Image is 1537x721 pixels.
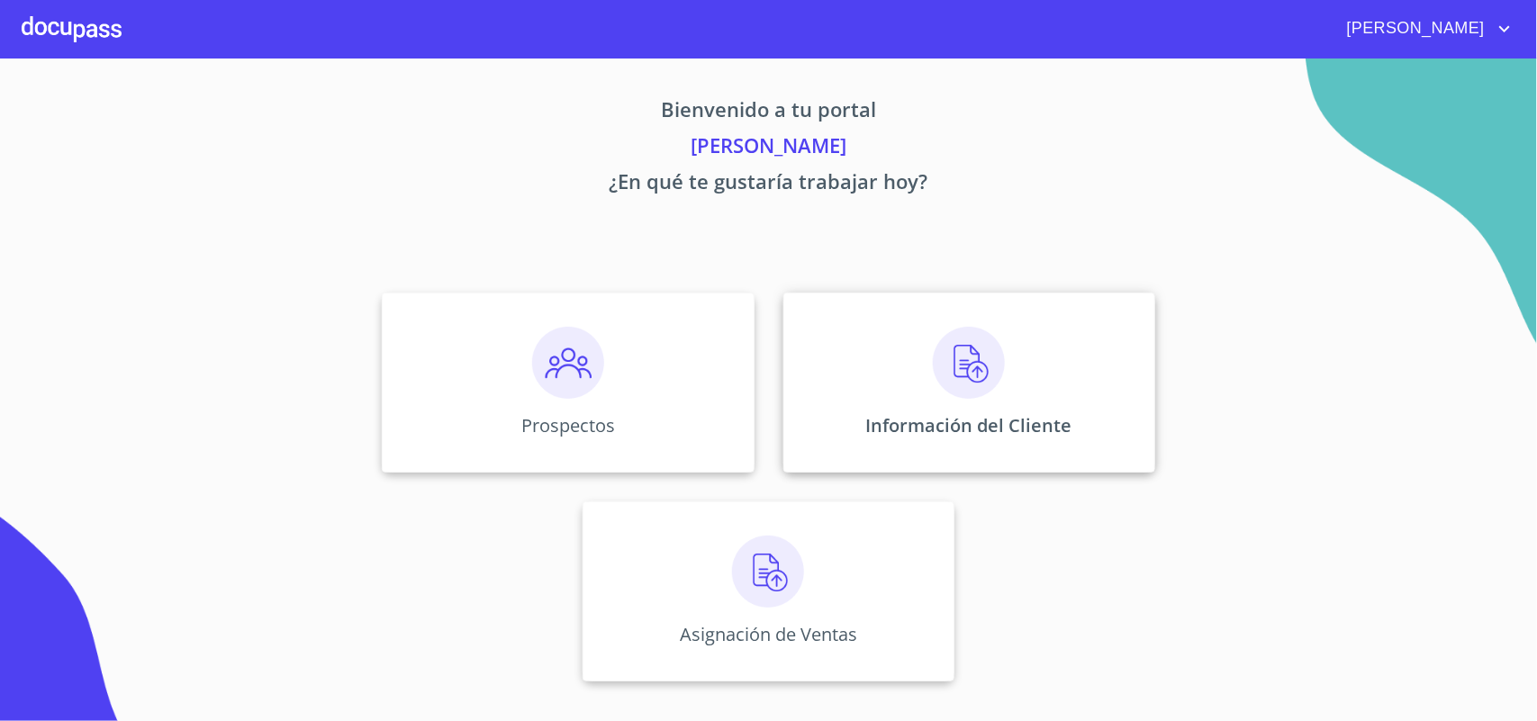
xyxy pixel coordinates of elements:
[214,167,1324,203] p: ¿En qué te gustaría trabajar hoy?
[1334,14,1515,43] button: account of current user
[680,622,857,646] p: Asignación de Ventas
[866,413,1072,437] p: Información del Cliente
[214,95,1324,131] p: Bienvenido a tu portal
[933,327,1005,399] img: carga.png
[732,536,804,608] img: carga.png
[214,131,1324,167] p: [PERSON_NAME]
[521,413,615,437] p: Prospectos
[1334,14,1494,43] span: [PERSON_NAME]
[532,327,604,399] img: prospectos.png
